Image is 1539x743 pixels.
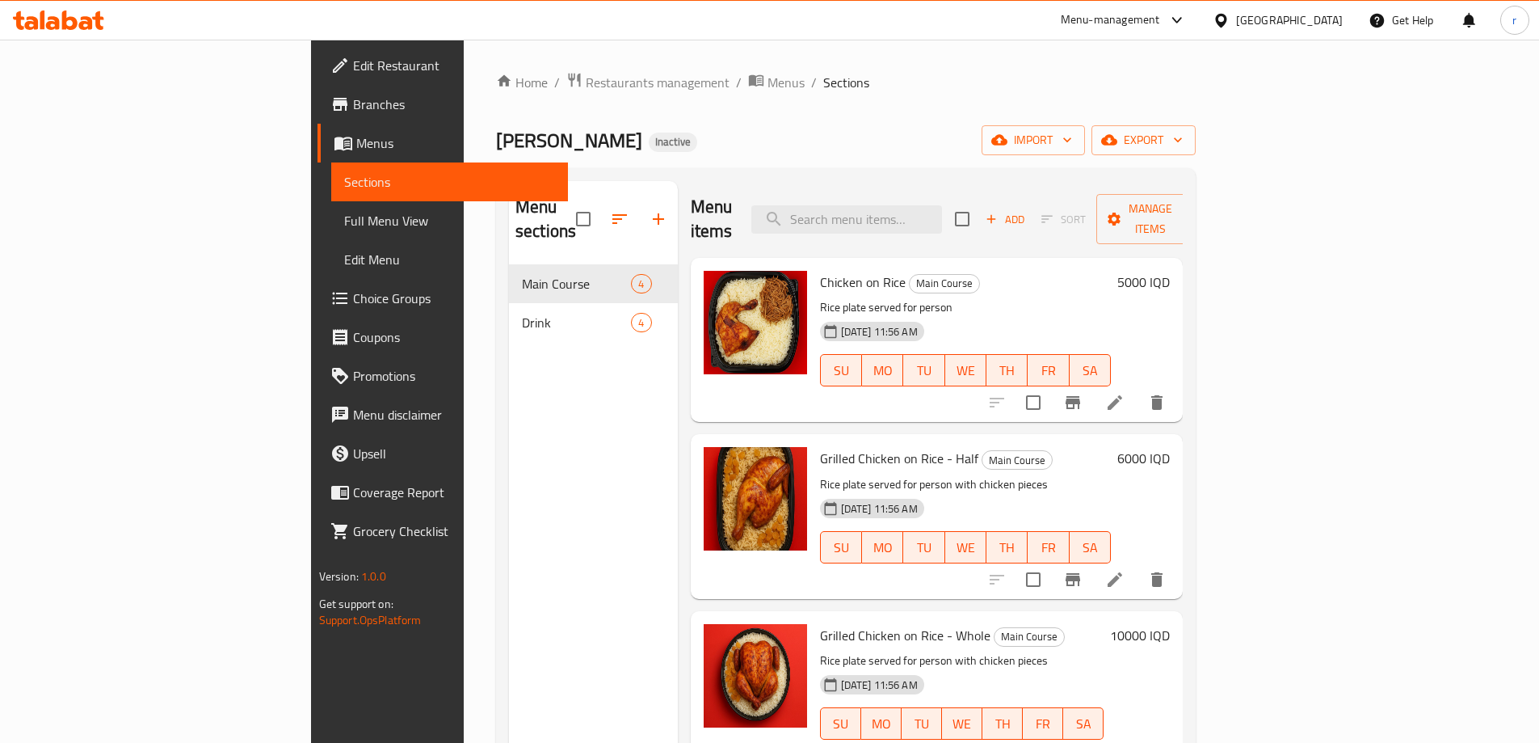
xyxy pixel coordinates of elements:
nav: breadcrumb [496,72,1196,93]
span: MO [868,359,897,382]
a: Grocery Checklist [317,512,568,551]
span: Sections [344,172,555,192]
span: MO [868,536,897,559]
span: Main Course [982,451,1052,470]
button: FR [1028,531,1069,564]
a: Full Menu View [331,201,568,240]
a: Support.OpsPlatform [319,610,422,631]
a: Menus [317,124,568,163]
button: import [982,125,1085,155]
button: SU [820,531,862,564]
span: Coupons [353,327,555,347]
button: SA [1070,354,1111,386]
span: Drink [522,313,631,332]
span: TH [993,536,1021,559]
a: Edit Restaurant [317,46,568,85]
span: Restaurants management [586,73,730,92]
span: Select section first [1031,207,1096,232]
a: Sections [331,163,568,201]
button: WE [942,707,982,740]
a: Coverage Report [317,473,568,512]
span: Upsell [353,444,555,463]
span: 1.0.0 [361,566,386,587]
span: Select section [945,202,979,236]
button: TU [903,354,944,386]
span: TH [989,712,1016,736]
span: Select to update [1016,563,1050,597]
a: Menus [748,72,805,93]
span: 4 [632,277,650,292]
div: [GEOGRAPHIC_DATA] [1236,11,1343,29]
span: FR [1029,712,1057,736]
div: items [631,313,651,332]
button: delete [1137,560,1176,599]
span: [DATE] 11:56 AM [835,678,924,693]
span: Sort sections [600,200,639,239]
div: Main Course [994,627,1065,647]
button: TH [982,707,1023,740]
span: Grilled Chicken on Rice - Whole [820,623,990,648]
h6: 5000 IQD [1117,271,1170,293]
button: TH [986,531,1028,564]
span: Chicken on Rice [820,270,906,294]
span: TU [910,359,938,382]
span: Main Course [522,274,631,293]
a: Promotions [317,357,568,395]
span: [PERSON_NAME] [496,122,642,158]
span: Menu disclaimer [353,405,555,424]
span: [DATE] 11:56 AM [835,324,924,340]
a: Restaurants management [566,72,730,93]
span: Main Course [994,627,1064,646]
span: SU [827,359,856,382]
button: Manage items [1096,194,1205,244]
li: / [736,73,742,92]
span: TU [908,712,936,736]
span: export [1104,130,1183,150]
span: Grilled Chicken on Rice - Half [820,446,978,471]
span: [DATE] 11:56 AM [835,501,924,517]
button: WE [945,354,986,386]
span: SU [827,712,855,736]
h2: Menu items [691,195,733,243]
div: items [631,274,651,293]
a: Upsell [317,434,568,473]
a: Edit menu item [1105,570,1125,589]
a: Choice Groups [317,279,568,318]
h6: 10000 IQD [1110,624,1170,647]
button: MO [861,707,902,740]
a: Edit menu item [1105,393,1125,412]
span: SA [1076,536,1104,559]
span: Full Menu View [344,211,555,230]
span: Edit Menu [344,250,555,269]
button: delete [1137,383,1176,422]
li: / [811,73,817,92]
span: Sections [823,73,869,92]
span: Branches [353,95,555,114]
div: Main Course [982,450,1053,470]
button: Add [979,207,1031,232]
span: Add item [979,207,1031,232]
div: Main Course [909,274,980,293]
span: WE [952,536,980,559]
button: Branch-specific-item [1053,560,1092,599]
nav: Menu sections [509,258,678,348]
button: TU [903,531,944,564]
div: Menu-management [1061,11,1160,30]
span: 4 [632,315,650,331]
span: Add [983,210,1027,229]
button: TH [986,354,1028,386]
span: TH [993,359,1021,382]
span: Grocery Checklist [353,521,555,541]
span: TU [910,536,938,559]
a: Menu disclaimer [317,395,568,434]
p: Rice plate served for person with chicken pieces [820,651,1104,671]
button: export [1091,125,1196,155]
div: Drink4 [509,303,678,342]
span: SU [827,536,856,559]
span: SA [1076,359,1104,382]
button: Branch-specific-item [1053,383,1092,422]
img: Grilled Chicken on Rice - Half [704,447,807,551]
span: Choice Groups [353,289,555,308]
img: Grilled Chicken on Rice - Whole [704,624,807,728]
